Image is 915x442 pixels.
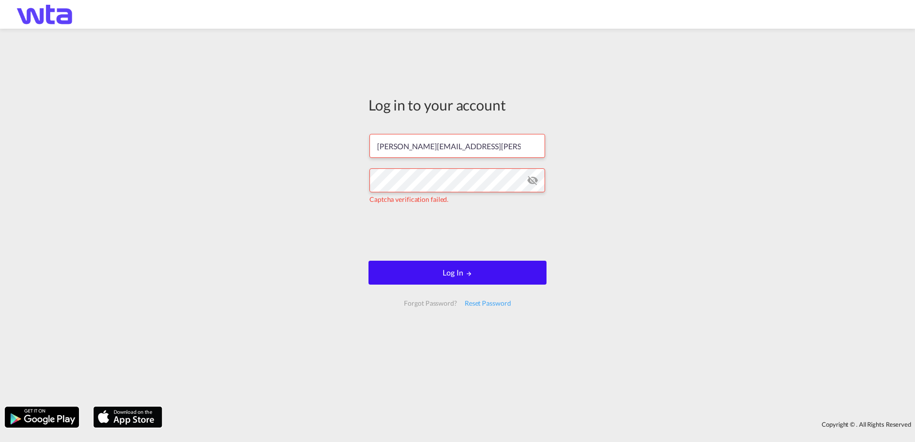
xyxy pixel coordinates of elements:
button: LOGIN [368,261,547,285]
input: Enter email/phone number [369,134,545,158]
img: bf843820205c11f09835497521dffd49.png [14,4,79,25]
iframe: reCAPTCHA [385,214,530,251]
div: Forgot Password? [400,295,460,312]
div: Reset Password [461,295,515,312]
span: Captcha verification failed. [369,195,448,203]
img: google.png [4,406,80,429]
div: Log in to your account [368,95,547,115]
div: Copyright © . All Rights Reserved [167,416,915,432]
md-icon: icon-eye-off [527,175,538,186]
img: apple.png [92,406,163,429]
